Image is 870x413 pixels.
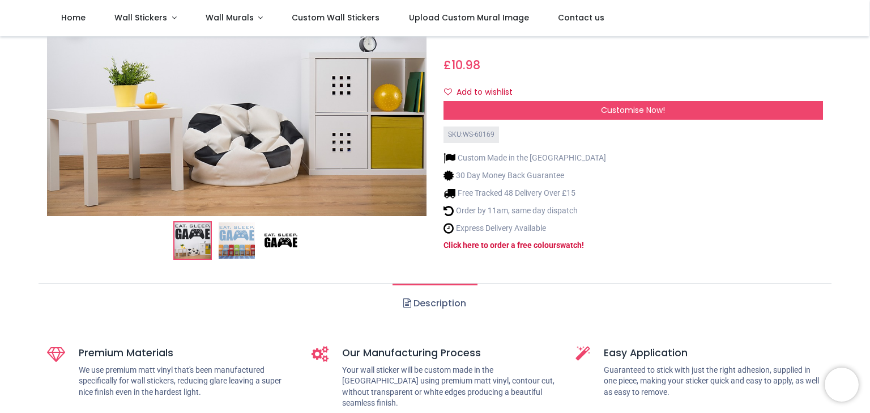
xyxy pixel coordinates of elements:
a: Description [393,284,477,323]
li: Order by 11am, same day dispatch [443,205,606,217]
li: Free Tracked 48 Delivery Over £15 [443,187,606,199]
p: Your wall sticker will be custom made in the [GEOGRAPHIC_DATA] using premium matt vinyl, contour ... [342,365,559,409]
i: Add to wishlist [444,88,452,96]
a: ! [582,241,584,250]
span: 10.98 [451,57,480,73]
span: £ [443,57,480,73]
p: We use premium matt vinyl that's been manufactured specifically for wall stickers, reducing glare... [79,365,295,398]
span: Contact us [558,12,604,23]
span: Upload Custom Mural Image [409,12,529,23]
span: Custom Wall Stickers [292,12,379,23]
h5: Our Manufacturing Process [342,346,559,360]
p: Guaranteed to stick with just the right adhesion, supplied in one piece, making your sticker quic... [604,365,823,398]
img: WS-60169-02 [219,223,255,259]
a: Click here to order a free colour [443,241,556,250]
span: Home [61,12,86,23]
img: WS-60169-03 [263,223,299,259]
li: Custom Made in the [GEOGRAPHIC_DATA] [443,152,606,164]
span: Wall Murals [206,12,254,23]
span: Wall Stickers [114,12,167,23]
h5: Easy Application [604,346,823,360]
img: Eat Sleep Game Kids Gamer Wall Sticker [174,223,211,259]
li: Express Delivery Available [443,222,606,234]
h5: Premium Materials [79,346,295,360]
button: Add to wishlistAdd to wishlist [443,83,522,102]
li: 30 Day Money Back Guarantee [443,170,606,182]
iframe: Brevo live chat [825,368,859,402]
a: swatch [556,241,582,250]
div: SKU: WS-60169 [443,127,499,143]
span: Customise Now! [601,104,665,116]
